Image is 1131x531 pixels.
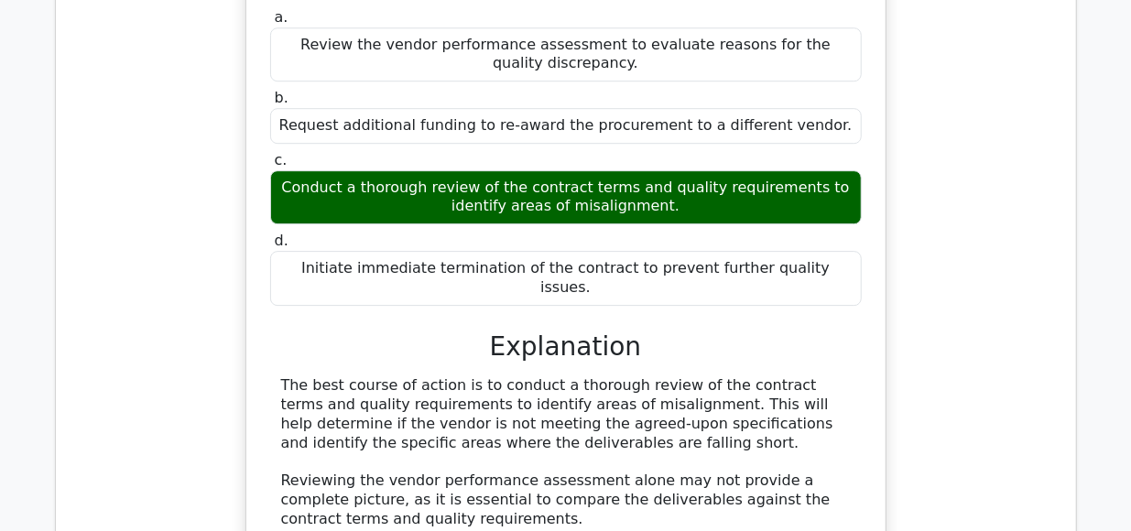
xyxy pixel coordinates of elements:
span: a. [275,8,288,26]
div: Initiate immediate termination of the contract to prevent further quality issues. [270,251,862,306]
span: b. [275,89,288,106]
div: Conduct a thorough review of the contract terms and quality requirements to identify areas of mis... [270,170,862,225]
div: Review the vendor performance assessment to evaluate reasons for the quality discrepancy. [270,27,862,82]
span: c. [275,151,288,168]
h3: Explanation [281,331,851,363]
div: Request additional funding to re-award the procurement to a different vendor. [270,108,862,144]
span: d. [275,232,288,249]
